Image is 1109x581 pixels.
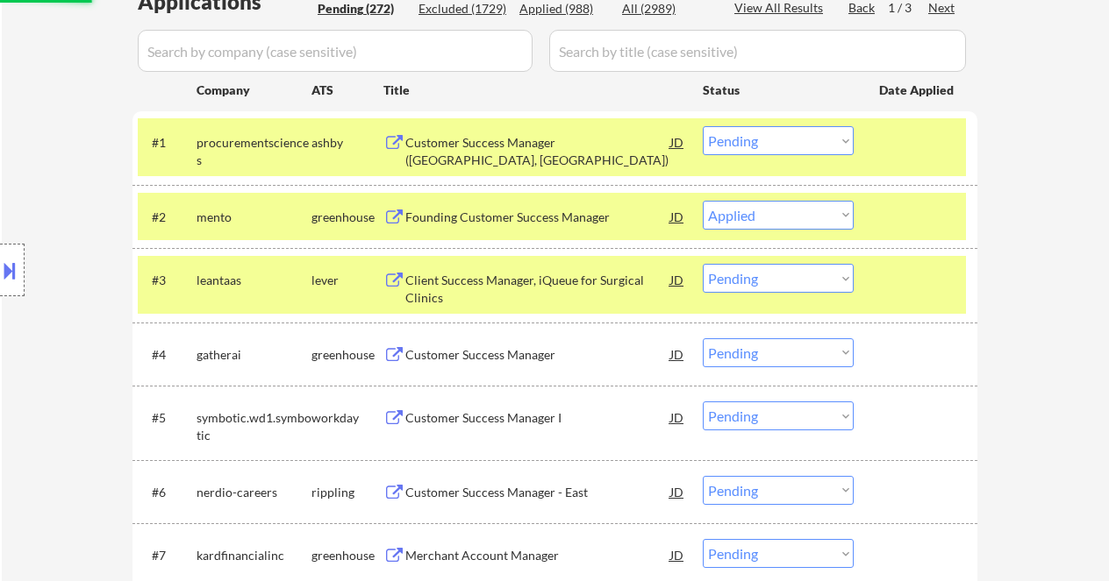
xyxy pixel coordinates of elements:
[311,272,383,289] div: lever
[197,81,311,99] div: Company
[152,484,182,501] div: #6
[383,81,686,99] div: Title
[197,484,311,501] div: nerdio-careers
[405,484,670,501] div: Customer Success Manager - East
[703,74,854,105] div: Status
[311,134,383,152] div: ashby
[549,30,966,72] input: Search by title (case sensitive)
[311,547,383,564] div: greenhouse
[669,264,686,295] div: JD
[669,338,686,370] div: JD
[311,81,383,99] div: ATS
[311,484,383,501] div: rippling
[405,209,670,226] div: Founding Customer Success Manager
[669,539,686,570] div: JD
[152,547,182,564] div: #7
[669,476,686,507] div: JD
[405,272,670,306] div: Client Success Manager, iQueue for Surgical Clinics
[405,547,670,564] div: Merchant Account Manager
[879,81,956,99] div: Date Applied
[197,547,311,564] div: kardfinancialinc
[405,409,670,427] div: Customer Success Manager I
[311,409,383,427] div: workday
[669,401,686,433] div: JD
[669,126,686,158] div: JD
[405,134,670,168] div: Customer Success Manager ([GEOGRAPHIC_DATA], [GEOGRAPHIC_DATA])
[669,201,686,232] div: JD
[311,209,383,226] div: greenhouse
[311,346,383,364] div: greenhouse
[138,30,533,72] input: Search by company (case sensitive)
[405,346,670,364] div: Customer Success Manager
